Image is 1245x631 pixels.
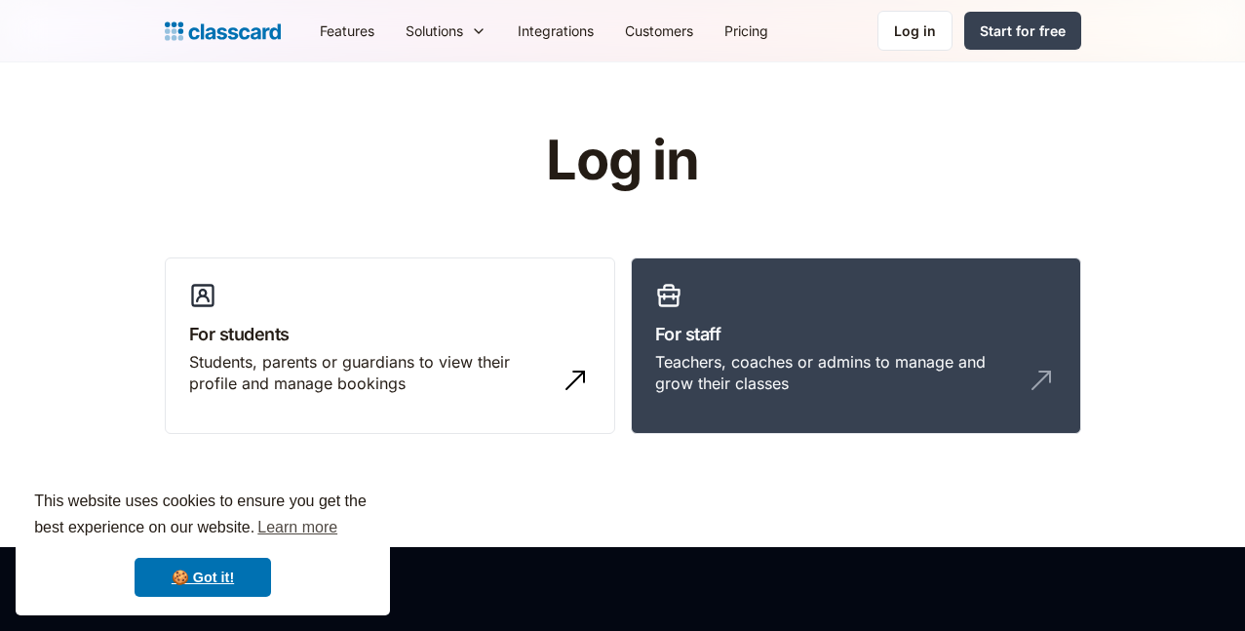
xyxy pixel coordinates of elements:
[980,20,1066,41] div: Start for free
[964,12,1081,50] a: Start for free
[304,9,390,53] a: Features
[189,321,591,347] h3: For students
[631,257,1081,435] a: For staffTeachers, coaches or admins to manage and grow their classes
[502,9,609,53] a: Integrations
[254,513,340,542] a: learn more about cookies
[406,20,463,41] div: Solutions
[390,9,502,53] div: Solutions
[709,9,784,53] a: Pricing
[655,351,1018,395] div: Teachers, coaches or admins to manage and grow their classes
[655,321,1057,347] h3: For staff
[34,490,371,542] span: This website uses cookies to ensure you get the best experience on our website.
[189,351,552,395] div: Students, parents or guardians to view their profile and manage bookings
[877,11,953,51] a: Log in
[894,20,936,41] div: Log in
[609,9,709,53] a: Customers
[165,257,615,435] a: For studentsStudents, parents or guardians to view their profile and manage bookings
[313,131,932,191] h1: Log in
[135,558,271,597] a: dismiss cookie message
[165,18,281,45] a: home
[16,471,390,615] div: cookieconsent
